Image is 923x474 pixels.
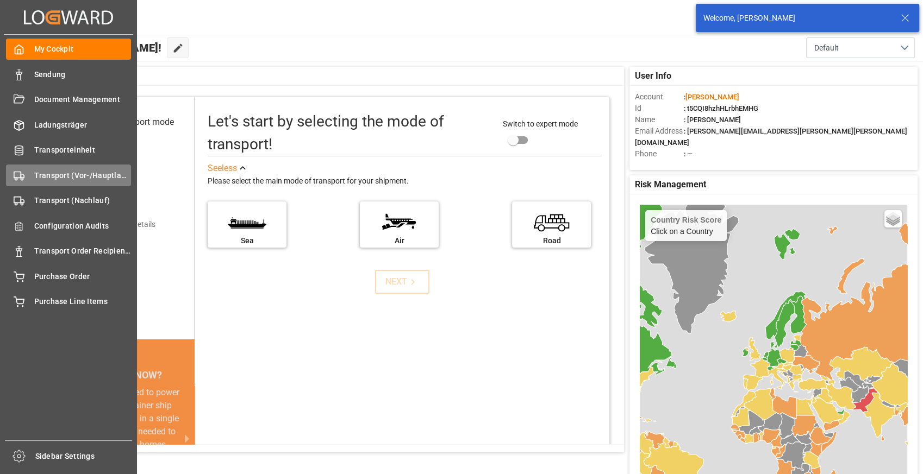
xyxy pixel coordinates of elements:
[365,235,433,247] div: Air
[635,160,684,171] span: Account Type
[6,64,131,85] a: Sendung
[635,148,684,160] span: Phone
[34,296,132,307] span: Purchase Line Items
[6,114,131,135] a: Ladungsträger
[208,110,492,156] div: Let's start by selecting the mode of transport!
[684,116,741,124] span: : [PERSON_NAME]
[6,190,131,211] a: Transport (Nachlauf)
[6,39,131,60] a: My Cockpit
[635,69,671,83] span: User Info
[34,94,132,105] span: Document Management
[684,161,711,169] span: : Shipper
[651,216,721,224] h4: Country Risk Score
[635,127,907,147] span: : [PERSON_NAME][EMAIL_ADDRESS][PERSON_NAME][PERSON_NAME][DOMAIN_NAME]
[635,91,684,103] span: Account
[503,119,578,128] span: Switch to expert mode
[814,42,839,54] span: Default
[884,210,902,227] a: Layers
[6,291,131,312] a: Purchase Line Items
[635,178,706,191] span: Risk Management
[6,165,131,186] a: Transport (Vor-/Hauptlauf)
[385,275,419,288] div: NEXT
[34,144,132,156] span: Transporteinheit
[34,220,132,232] span: Configuration Audits
[213,235,281,247] div: Sea
[635,114,684,125] span: Name
[34,170,132,181] span: Transport (Vor-/Hauptlauf)
[88,219,155,230] div: Add shipping details
[635,103,684,114] span: Id
[208,162,237,175] div: See less
[34,43,132,55] span: My Cockpit
[34,245,132,257] span: Transport Order Recipients
[635,125,684,137] span: Email Address
[684,93,739,101] span: :
[34,271,132,282] span: Purchase Order
[806,37,915,58] button: open menu
[6,266,131,287] a: Purchase Order
[684,150,693,158] span: : —
[684,104,758,112] span: : t5CQI8hzhHLrbhEMHG
[35,451,133,462] span: Sidebar Settings
[685,93,739,101] span: [PERSON_NAME]
[651,216,721,236] div: Click on a Country
[208,175,602,188] div: Please select the main mode of transport for your shipment.
[6,140,131,161] a: Transporteinheit
[34,195,132,206] span: Transport (Nachlauf)
[34,69,132,80] span: Sendung
[6,89,131,110] a: Document Management
[6,241,131,262] a: Transport Order Recipients
[517,235,585,247] div: Road
[375,270,429,294] button: NEXT
[703,12,890,24] div: Welcome, [PERSON_NAME]
[34,119,132,131] span: Ladungsträger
